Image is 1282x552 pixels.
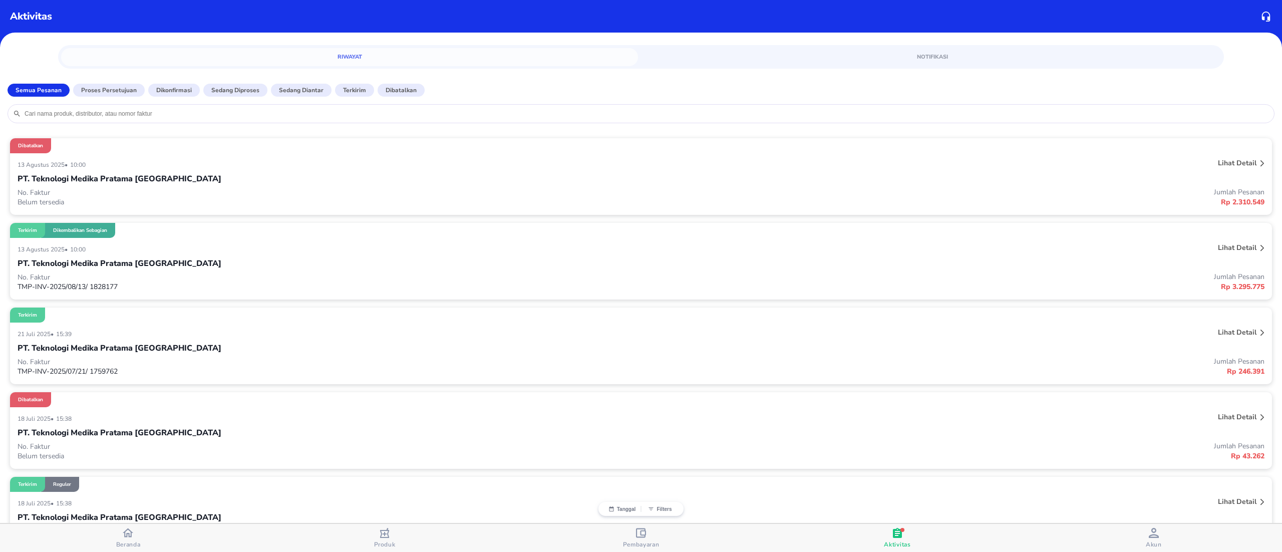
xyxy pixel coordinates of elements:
p: 13 Agustus 2025 • [18,161,70,169]
button: Sedang diantar [271,84,332,97]
p: Terkirim [18,481,37,488]
p: Dikonfirmasi [156,86,192,95]
button: Akun [1026,524,1282,552]
button: Proses Persetujuan [73,84,145,97]
span: Riwayat [67,52,632,62]
input: Cari nama produk, distributor, atau nomor faktur [24,110,1269,118]
button: Produk [256,524,513,552]
p: Jumlah Pesanan [641,187,1264,197]
p: 15:38 [56,415,74,423]
p: 21 Juli 2025 • [18,330,56,338]
p: Belum tersedia [18,197,641,207]
p: Rp 3.295.775 [641,282,1264,292]
button: Dibatalkan [378,84,425,97]
p: Lihat detail [1218,412,1256,422]
p: 15:39 [56,330,74,338]
button: Tanggal [603,506,641,512]
span: Notifikasi [650,52,1215,62]
p: Semua Pesanan [16,86,62,95]
button: Semua Pesanan [8,84,70,97]
button: Dikonfirmasi [148,84,200,97]
p: Sedang diantar [279,86,324,95]
button: Filters [641,506,679,512]
p: TMP-INV-2025/08/13/ 1828177 [18,282,641,292]
span: Aktivitas [884,540,910,548]
p: Rp 246.391 [641,366,1264,377]
p: No. Faktur [18,272,641,282]
p: Aktivitas [10,9,52,24]
p: Jumlah Pesanan [641,441,1264,451]
button: Pembayaran [513,524,769,552]
p: Terkirim [18,227,37,234]
div: simple tabs [58,45,1224,66]
p: Terkirim [18,312,37,319]
p: Dibatalkan [18,142,43,149]
p: PT. Teknologi Medika Pratama [GEOGRAPHIC_DATA] [18,173,221,185]
p: No. Faktur [18,188,641,197]
p: PT. Teknologi Medika Pratama [GEOGRAPHIC_DATA] [18,427,221,439]
p: Rp 43.262 [641,451,1264,461]
p: 10:00 [70,161,88,169]
p: 13 Agustus 2025 • [18,245,70,253]
button: Terkirim [335,84,374,97]
p: 15:38 [56,499,74,507]
a: Notifikasi [644,48,1221,66]
p: Reguler [53,481,71,488]
p: Dibatalkan [18,396,43,403]
p: No. Faktur [18,357,641,367]
p: No. Faktur [18,442,641,451]
span: Akun [1146,540,1162,548]
p: PT. Teknologi Medika Pratama [GEOGRAPHIC_DATA] [18,511,221,523]
p: Belum tersedia [18,451,641,461]
p: Jumlah Pesanan [641,357,1264,366]
p: Lihat detail [1218,328,1256,337]
p: Terkirim [343,86,366,95]
p: 10:00 [70,245,88,253]
span: Produk [374,540,396,548]
p: Lihat detail [1218,243,1256,252]
p: 18 Juli 2025 • [18,499,56,507]
p: Dikembalikan Sebagian [53,227,107,234]
p: Lihat detail [1218,158,1256,168]
p: 18 Juli 2025 • [18,415,56,423]
button: Sedang diproses [203,84,267,97]
p: Dibatalkan [386,86,417,95]
p: TMP-INV-2025/07/21/ 1759762 [18,367,641,376]
p: PT. Teknologi Medika Pratama [GEOGRAPHIC_DATA] [18,257,221,269]
p: Sedang diproses [211,86,259,95]
span: Beranda [116,540,141,548]
p: Rp 2.310.549 [641,197,1264,207]
p: PT. Teknologi Medika Pratama [GEOGRAPHIC_DATA] [18,342,221,354]
p: Jumlah Pesanan [641,272,1264,282]
a: Riwayat [61,48,638,66]
p: Proses Persetujuan [81,86,137,95]
button: Aktivitas [769,524,1026,552]
p: Lihat detail [1218,497,1256,506]
span: Pembayaran [623,540,660,548]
